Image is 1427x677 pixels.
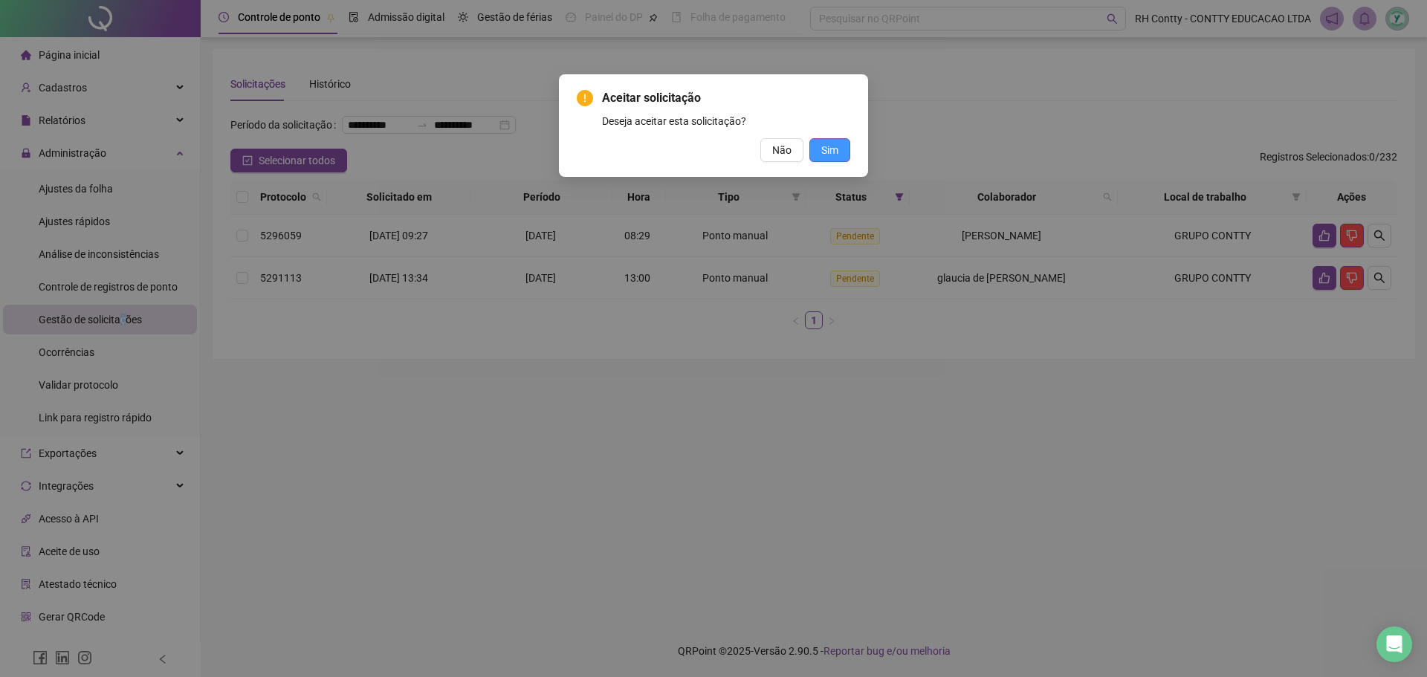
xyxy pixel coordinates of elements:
span: exclamation-circle [577,90,593,106]
div: Deseja aceitar esta solicitação? [602,113,850,129]
button: Não [760,138,803,162]
span: Sim [821,142,838,158]
span: Não [772,142,792,158]
button: Sim [809,138,850,162]
div: Open Intercom Messenger [1376,626,1412,662]
span: Aceitar solicitação [602,89,850,107]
